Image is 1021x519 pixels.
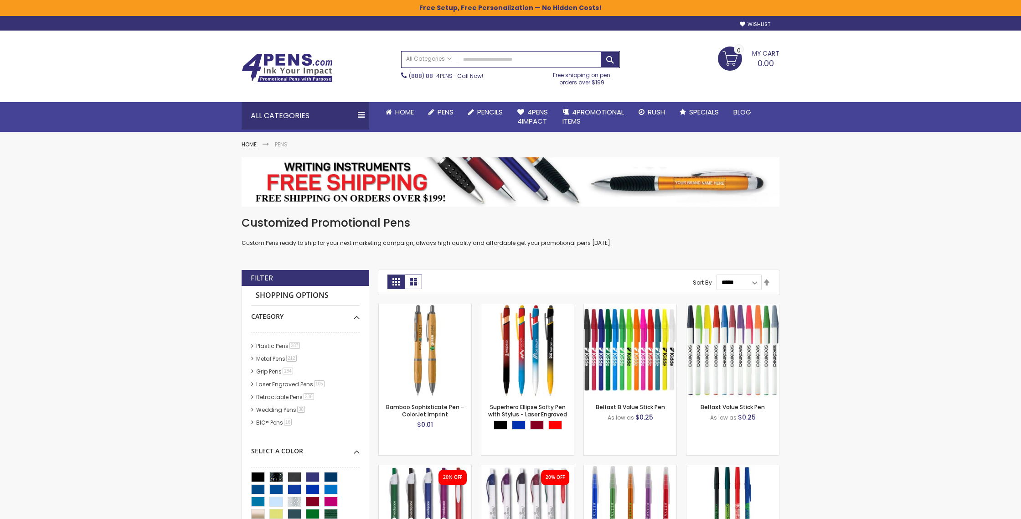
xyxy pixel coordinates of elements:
img: Belfast B Value Stick Pen [584,304,676,397]
div: 20% OFF [546,474,565,481]
a: Plastic Pens287 [254,342,303,350]
span: 236 [304,393,314,400]
a: 0.00 0 [718,47,779,69]
a: (888) 88-4PENS [409,72,453,80]
div: 20% OFF [443,474,462,481]
a: Belfast B Value Stick Pen [584,304,676,311]
span: Rush [648,107,665,117]
div: Blue [512,420,526,430]
span: 4PROMOTIONAL ITEMS [562,107,624,126]
span: Blog [733,107,751,117]
a: Superhero Ellipse Softy Pen with Stylus - Laser Engraved [481,304,574,311]
span: Home [395,107,414,117]
a: 4PROMOTIONALITEMS [555,102,631,132]
strong: Filter [251,273,273,283]
div: Red [548,420,562,430]
a: Bamboo Sophisticate Pen - ColorJet Imprint [379,304,471,311]
span: $0.01 [417,420,433,429]
img: Belfast Value Stick Pen [686,304,779,397]
span: 16 [284,419,292,426]
a: Wishlist [740,21,770,28]
img: Pens [242,157,779,207]
span: $0.25 [738,413,756,422]
div: Category [251,306,360,321]
span: All Categories [406,55,452,62]
strong: Grid [387,275,405,289]
span: 105 [314,380,325,387]
a: Specials [672,102,726,122]
a: Grip Pens184 [254,368,296,375]
div: Select A Color [251,440,360,456]
label: Sort By [693,278,712,286]
span: Pens [438,107,454,117]
a: Home [242,140,257,148]
a: Pencils [461,102,510,122]
img: Bamboo Sophisticate Pen - ColorJet Imprint [379,304,471,397]
a: Oak Pen [481,465,574,472]
img: Superhero Ellipse Softy Pen with Stylus - Laser Engraved [481,304,574,397]
a: Metal Pens212 [254,355,300,363]
a: Bamboo Sophisticate Pen - ColorJet Imprint [386,403,464,418]
a: Corporate Promo Stick Pen [686,465,779,472]
span: As low as [608,414,634,421]
span: 38 [297,406,305,413]
span: As low as [710,414,737,421]
strong: Pens [275,140,288,148]
a: Oak Pen Solid [379,465,471,472]
div: Free shipping on pen orders over $199 [544,68,620,86]
a: Pens [421,102,461,122]
a: Superhero Ellipse Softy Pen with Stylus - Laser Engraved [488,403,567,418]
span: - Call Now! [409,72,483,80]
div: All Categories [242,102,369,130]
a: Home [378,102,421,122]
span: 0.00 [758,57,774,69]
span: 4Pens 4impact [517,107,548,126]
img: 4Pens Custom Pens and Promotional Products [242,53,333,83]
div: Black [494,420,507,430]
strong: Shopping Options [251,286,360,306]
a: BIC® Pens16 [254,419,295,426]
span: 212 [286,355,297,362]
div: Burgundy [530,420,544,430]
a: 4Pens4impact [510,102,555,132]
a: Blog [726,102,758,122]
a: Belfast Value Stick Pen [701,403,765,411]
a: Laser Engraved Pens105 [254,380,328,388]
span: 287 [289,342,300,349]
span: 0 [737,46,741,55]
span: Pencils [477,107,503,117]
span: $0.25 [635,413,653,422]
a: Belfast B Value Stick Pen [596,403,665,411]
a: Belfast Value Stick Pen [686,304,779,311]
a: Rush [631,102,672,122]
span: Specials [689,107,719,117]
span: 184 [283,368,293,374]
a: Belfast Translucent Value Stick Pen [584,465,676,472]
h1: Customized Promotional Pens [242,216,779,230]
div: Custom Pens ready to ship for your next marketing campaign, always high quality and affordable ge... [242,216,779,247]
a: Wedding Pens38 [254,406,308,414]
a: All Categories [402,52,456,67]
a: Retractable Pens236 [254,393,317,401]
